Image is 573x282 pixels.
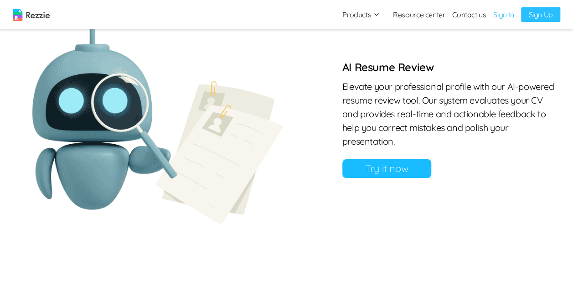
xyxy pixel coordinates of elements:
a: Contact us [452,9,486,20]
h6: AI Resume Review [342,60,560,74]
img: logo [13,9,50,21]
p: Elevate your professional profile with our AI-powered resume review tool. Our system evaluates yo... [342,80,560,148]
img: Resume Review [13,4,287,226]
a: Sign Up [521,7,560,22]
a: Try it now [342,159,431,178]
a: Resource center [393,9,445,20]
a: Sign In [493,9,514,20]
button: Products [342,9,380,20]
